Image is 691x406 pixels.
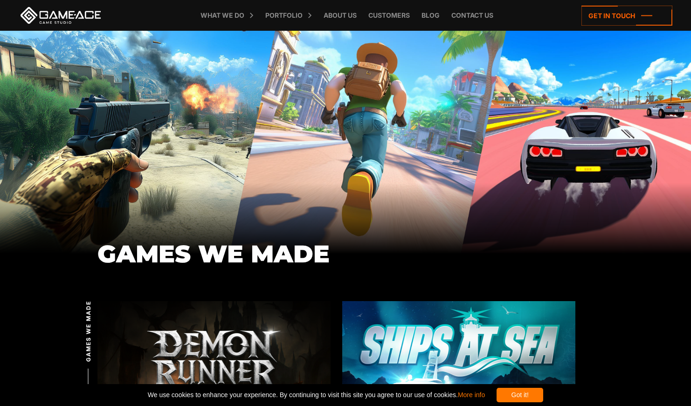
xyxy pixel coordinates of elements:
div: Got it! [497,388,543,402]
a: More info [458,391,485,399]
h1: GAMES WE MADE [97,241,594,267]
a: Get in touch [581,6,672,26]
span: We use cookies to enhance your experience. By continuing to visit this site you agree to our use ... [148,388,485,402]
span: GAMES WE MADE [84,301,92,362]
